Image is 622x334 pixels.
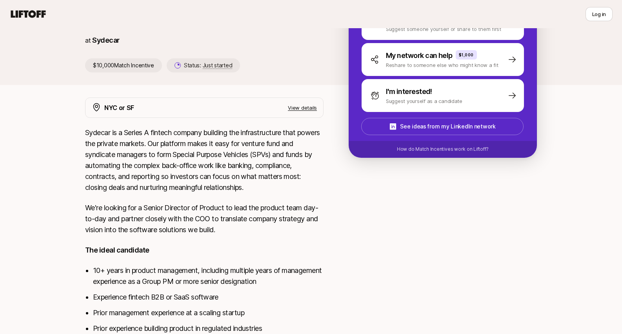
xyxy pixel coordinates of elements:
h1: Senior Director of Product [85,7,324,30]
a: Sydecar [92,36,119,44]
li: Prior management experience at a scaling startup [93,307,324,318]
span: Just started [203,62,233,69]
li: 10+ years in product management, including multiple years of management experience as a Group PM ... [93,265,324,287]
p: Suggest someone yourself or share to them first [386,25,501,33]
p: We're looking for a Senior Director of Product to lead the product team day-to-day and partner cl... [85,202,324,235]
p: How do Match Incentives work on Liftoff? [397,146,489,153]
p: at [85,35,91,45]
p: NYC or SF [104,103,134,113]
p: Suggest yourself as a candidate [386,97,462,105]
p: Status: [184,61,232,70]
p: $10,000 Match Incentive [85,58,162,72]
p: View details [288,104,317,112]
li: Prior experience building product in regulated industries [93,323,324,334]
strong: The ideal candidate [85,246,149,254]
p: I'm interested! [386,86,432,97]
p: See ideas from my LinkedIn network [400,122,495,131]
li: Experience fintech B2B or SaaS software [93,292,324,303]
button: See ideas from my LinkedIn network [361,118,524,135]
p: $1,000 [459,52,474,58]
p: Reshare to someone else who might know a fit [386,61,498,69]
p: My network can help [386,50,453,61]
button: Log in [586,7,613,21]
p: Sydecar is a Series A fintech company building the infrastructure that powers the private markets... [85,127,324,193]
